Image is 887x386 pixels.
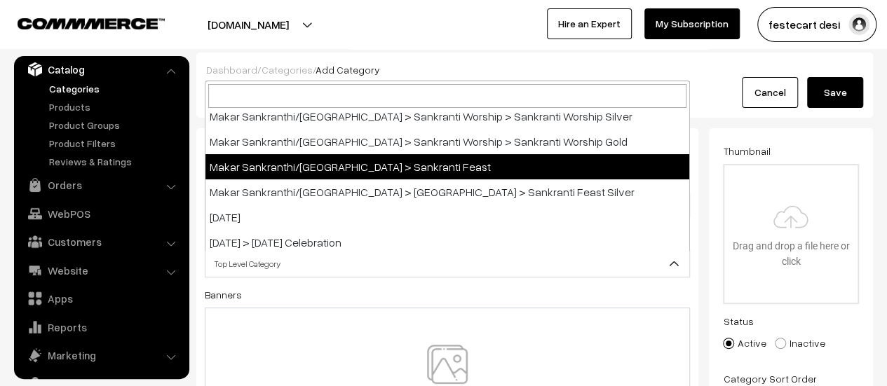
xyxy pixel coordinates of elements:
a: Catalog [18,57,184,82]
button: festecart desi [757,7,876,42]
a: Apps [18,286,184,311]
a: Reports [18,315,184,340]
a: Products [46,99,184,114]
label: Category Sort Order [723,371,816,386]
li: Makar Sankranthi/[GEOGRAPHIC_DATA] > Sankranti Worship > Sankranti Worship Gold [205,129,689,154]
a: COMMMERCE [18,14,140,31]
label: Active [723,336,766,350]
label: Inactive [775,336,825,350]
a: Cancel [742,77,798,108]
a: Product Filters [46,136,184,151]
li: Makar Sankranthi/[GEOGRAPHIC_DATA] > [GEOGRAPHIC_DATA] > Sankranti Feast Silver [205,179,689,205]
a: My Subscription [644,8,740,39]
button: Save [807,77,863,108]
label: Status [723,314,753,329]
span: Add Category [316,64,380,76]
li: [DATE] > [DATE] Celebration [205,230,689,255]
button: [DOMAIN_NAME] [158,7,338,42]
li: Makar Sankranthi/[GEOGRAPHIC_DATA] > Sankranti Feast [205,154,689,179]
a: Website [18,258,184,283]
a: WebPOS [18,201,184,226]
a: Orders [18,172,184,198]
a: Marketing [18,343,184,368]
a: Hire an Expert [547,8,632,39]
div: / / [206,62,863,77]
a: Dashboard [206,64,257,76]
img: user [848,14,869,35]
a: Product Groups [46,118,184,132]
li: [DATE] [205,205,689,230]
a: Customers [18,229,184,254]
span: Top Level Category [205,251,689,276]
a: Categories [46,81,184,96]
li: Makar Sankranthi/[GEOGRAPHIC_DATA] > Sankranti Worship > Sankranti Worship Silver [205,104,689,129]
a: Reviews & Ratings [46,154,184,169]
a: Categories [262,64,313,76]
label: Banners [205,287,242,302]
label: Thumbnail [723,144,770,158]
span: Top Level Category [205,249,690,277]
img: COMMMERCE [18,18,165,29]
